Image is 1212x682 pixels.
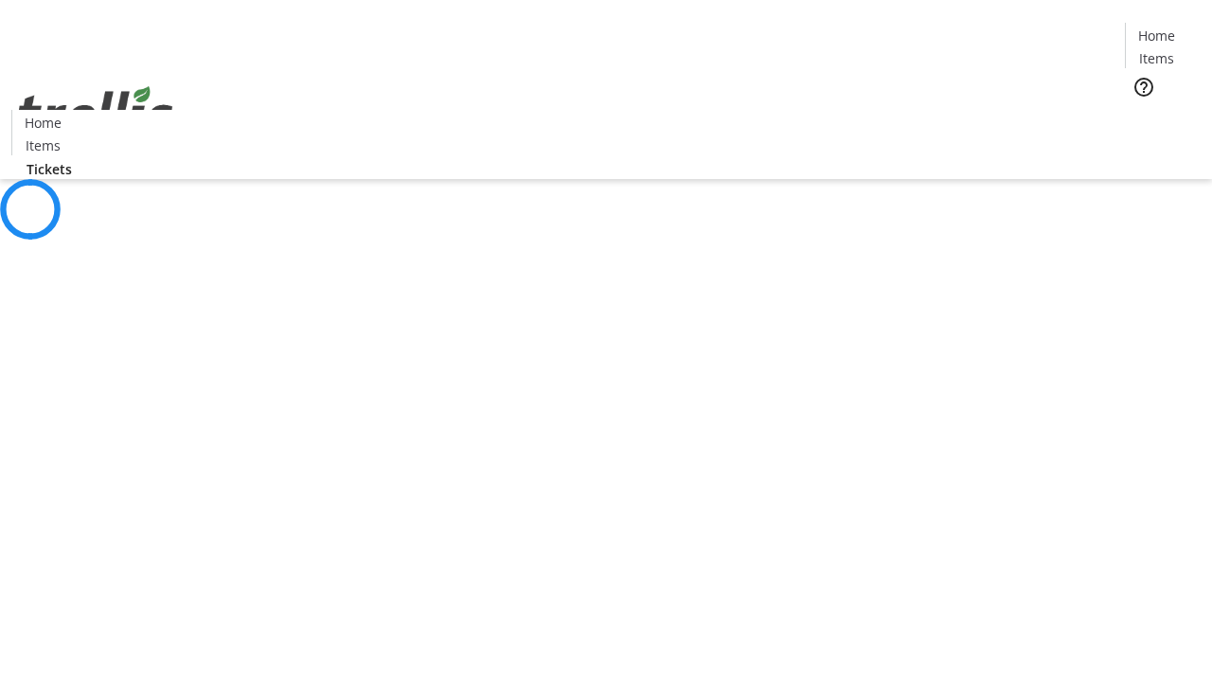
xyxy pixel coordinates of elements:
span: Tickets [27,159,72,179]
a: Tickets [11,159,87,179]
a: Tickets [1125,110,1201,130]
a: Home [12,113,73,133]
span: Home [25,113,62,133]
img: Orient E2E Organization fhlrt2G9Lx's Logo [11,65,180,160]
span: Tickets [1140,110,1185,130]
a: Items [1126,48,1186,68]
span: Items [1139,48,1174,68]
button: Help [1125,68,1163,106]
a: Items [12,135,73,155]
span: Home [1138,26,1175,45]
a: Home [1126,26,1186,45]
span: Items [26,135,61,155]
